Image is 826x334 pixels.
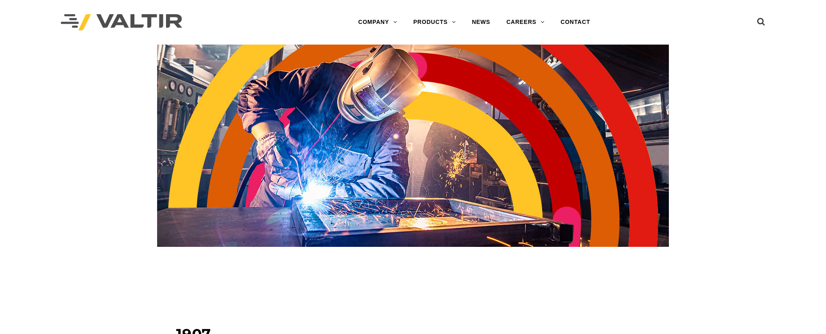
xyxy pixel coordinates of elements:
a: COMPANY [350,14,405,30]
a: CONTACT [553,14,598,30]
a: NEWS [464,14,498,30]
a: PRODUCTS [405,14,464,30]
img: Valtir [61,14,182,31]
img: Header_Timeline [157,45,669,247]
a: CAREERS [498,14,553,30]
